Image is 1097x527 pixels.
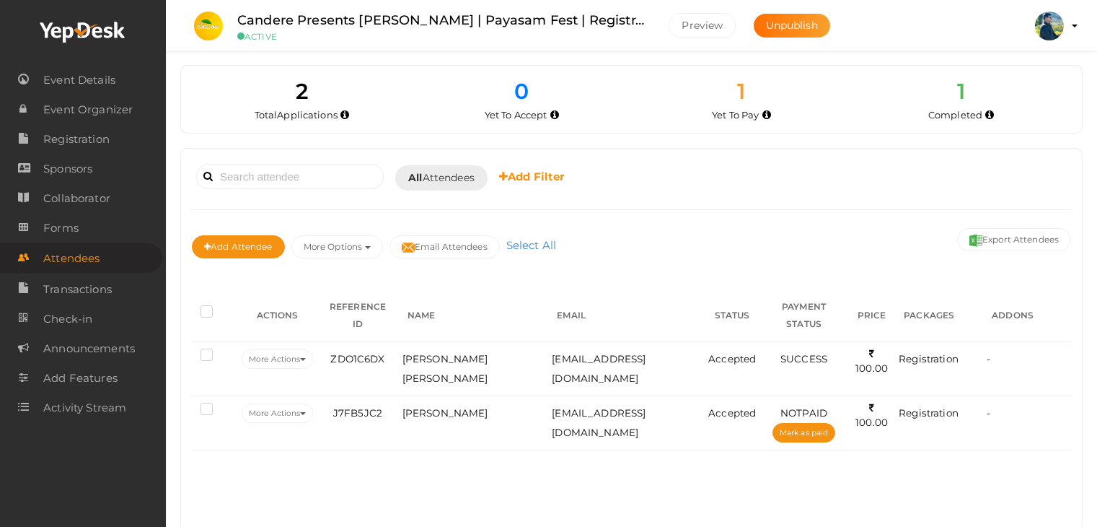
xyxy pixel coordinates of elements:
[552,407,646,438] span: [EMAIL_ADDRESS][DOMAIN_NAME]
[855,348,888,375] span: 100.00
[43,184,110,213] span: Collaborator
[340,111,349,119] i: Total number of applications
[708,353,756,365] span: Accepted
[237,10,647,31] label: Candere Presents [PERSON_NAME] | Payasam Fest | Registration
[399,289,549,342] th: NAME
[766,19,818,32] span: Unpublish
[780,428,828,437] span: Mark as paid
[1035,12,1064,40] img: ACg8ocImFeownhHtboqxd0f2jP-n9H7_i8EBYaAdPoJXQiB63u4xhcvD=s100
[255,109,338,121] span: Total
[485,109,547,121] span: Yet To Accept
[43,244,100,273] span: Attendees
[43,214,79,243] span: Forms
[242,349,313,369] button: More Actions
[899,407,959,419] span: Registration
[983,289,1071,342] th: ADDONS
[759,289,848,342] th: PAYMENT STATUS
[277,109,338,121] span: Applications
[238,289,317,342] th: ACTIONS
[296,78,308,105] span: 2
[43,305,92,334] span: Check-in
[780,353,827,365] span: SUCCESS
[499,170,565,183] b: Add Filter
[194,12,223,40] img: PPFXFEEN_small.png
[402,407,488,419] span: [PERSON_NAME]
[408,170,475,186] span: Attendees
[408,171,422,184] b: All
[43,275,112,304] span: Transactions
[762,111,771,119] i: Accepted by organizer and yet to make payment
[43,125,110,154] span: Registration
[855,402,888,429] span: 100.00
[737,78,745,105] span: 1
[43,66,115,95] span: Event Details
[848,289,895,342] th: PRICE
[402,353,488,384] span: [PERSON_NAME] [PERSON_NAME]
[43,154,92,183] span: Sponsors
[987,353,990,365] span: -
[669,13,736,38] button: Preview
[957,228,1071,251] button: Export Attendees
[192,235,285,258] button: Add Attendee
[957,78,965,105] span: 1
[242,404,313,423] button: More Actions
[712,109,759,121] span: Yet To Pay
[43,393,126,422] span: Activity Stream
[969,234,982,247] img: excel.svg
[43,334,135,363] span: Announcements
[43,364,118,393] span: Add Features
[330,353,384,365] span: ZDO1C6DX
[928,109,982,121] span: Completed
[895,289,983,342] th: PACKAGES
[402,241,415,254] img: mail-filled.svg
[291,235,383,258] button: More Options
[705,289,759,342] th: STATUS
[503,238,560,252] a: Select All
[548,289,705,342] th: EMAIL
[330,301,386,329] span: REFERENCE ID
[550,111,559,119] i: Yet to be accepted by organizer
[196,164,384,189] input: Search attendee
[43,95,133,124] span: Event Organizer
[708,407,756,419] span: Accepted
[987,407,990,419] span: -
[985,111,994,119] i: Accepted and completed payment succesfully
[899,353,959,365] span: Registration
[333,407,382,419] span: J7FB5JC2
[772,423,835,443] button: Mark as paid
[389,235,500,258] button: Email Attendees
[754,14,830,38] button: Unpublish
[237,31,647,42] small: ACTIVE
[780,407,827,419] span: NOTPAID
[552,353,646,384] span: [EMAIL_ADDRESS][DOMAIN_NAME]
[514,78,529,105] span: 0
